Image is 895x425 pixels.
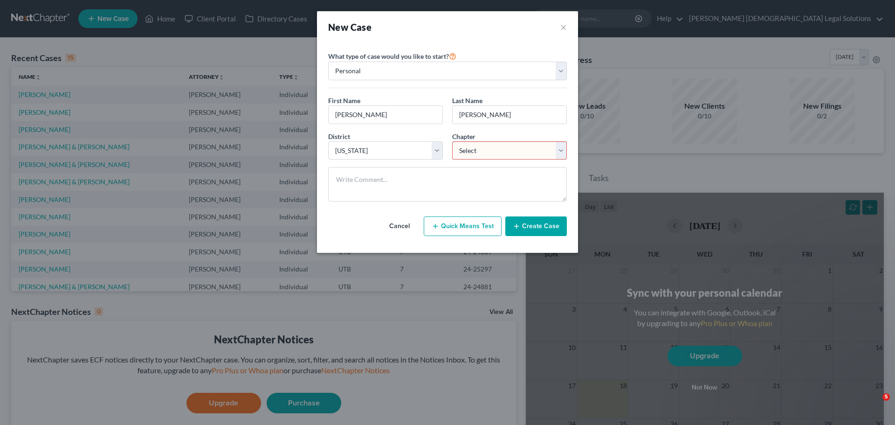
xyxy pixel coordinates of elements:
label: What type of case would you like to start? [328,50,456,62]
input: Enter First Name [329,106,442,124]
input: Enter Last Name [453,106,566,124]
button: Cancel [379,217,420,236]
span: District [328,132,350,140]
button: Quick Means Test [424,216,502,236]
span: Last Name [452,97,482,105]
iframe: Intercom live chat [863,393,886,416]
button: × [560,21,567,34]
button: Create Case [505,216,567,236]
span: 5 [882,393,890,401]
strong: New Case [328,21,372,33]
span: Chapter [452,132,475,140]
span: First Name [328,97,360,105]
